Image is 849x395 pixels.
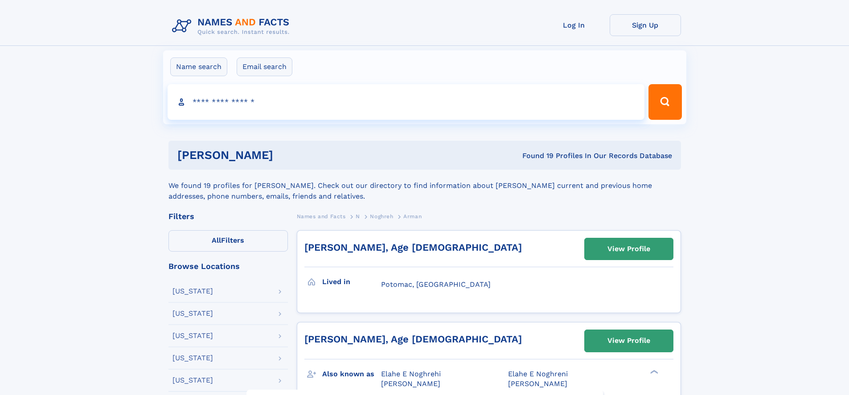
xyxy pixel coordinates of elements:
div: Filters [168,212,288,220]
h3: Also known as [322,366,381,382]
h3: Lived in [322,274,381,289]
div: Browse Locations [168,262,288,270]
a: Sign Up [610,14,681,36]
div: Found 19 Profiles In Our Records Database [398,151,672,161]
div: [US_STATE] [172,288,213,295]
span: All [212,236,221,244]
span: Elahe E Noghreni [508,370,568,378]
img: Logo Names and Facts [168,14,297,38]
label: Email search [237,57,292,76]
a: [PERSON_NAME], Age [DEMOGRAPHIC_DATA] [304,242,522,253]
div: ❯ [648,369,659,375]
label: Filters [168,230,288,252]
span: [PERSON_NAME] [508,379,567,388]
div: View Profile [607,330,650,351]
a: Noghreh [370,211,393,222]
a: Names and Facts [297,211,346,222]
div: [US_STATE] [172,332,213,339]
a: View Profile [585,238,673,260]
span: Elahe E Noghrehi [381,370,441,378]
a: Log In [538,14,610,36]
h1: [PERSON_NAME] [177,150,398,161]
span: Arman [403,213,422,220]
div: [US_STATE] [172,310,213,317]
a: [PERSON_NAME], Age [DEMOGRAPHIC_DATA] [304,334,522,345]
label: Name search [170,57,227,76]
span: [PERSON_NAME] [381,379,440,388]
div: [US_STATE] [172,354,213,362]
a: N [356,211,360,222]
div: We found 19 profiles for [PERSON_NAME]. Check out our directory to find information about [PERSON... [168,170,681,202]
button: Search Button [648,84,681,120]
a: View Profile [585,330,673,351]
div: [US_STATE] [172,377,213,384]
span: Potomac, [GEOGRAPHIC_DATA] [381,280,491,289]
input: search input [168,84,645,120]
div: View Profile [607,239,650,259]
span: N [356,213,360,220]
span: Noghreh [370,213,393,220]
